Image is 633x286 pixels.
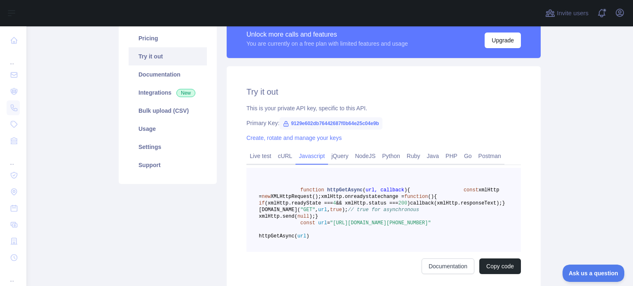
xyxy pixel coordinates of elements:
[544,7,590,20] button: Invite users
[7,49,20,66] div: ...
[424,149,443,163] a: Java
[563,265,625,282] iframe: Toggle Customer Support
[315,207,318,213] span: ,
[327,220,330,226] span: =
[298,214,309,219] span: null
[259,214,298,219] span: xmlHttp.send(
[318,220,327,226] span: url
[7,150,20,166] div: ...
[475,149,504,163] a: Postman
[330,207,342,213] span: true
[398,200,407,206] span: 200
[129,84,207,102] a: Integrations New
[298,233,307,239] span: url
[246,149,274,163] a: Live test
[428,194,431,200] span: (
[431,194,434,200] span: )
[129,156,207,174] a: Support
[129,65,207,84] a: Documentation
[259,233,298,239] span: httpGetAsync(
[7,267,20,283] div: ...
[336,200,398,206] span: && xmlHttp.status ===
[315,214,318,219] span: }
[461,149,475,163] a: Go
[422,258,474,274] a: Documentation
[403,149,424,163] a: Ruby
[366,187,404,193] span: url, callback
[434,194,437,200] span: {
[333,200,336,206] span: 4
[300,207,315,213] span: "GET"
[352,149,379,163] a: NodeJS
[259,207,300,213] span: [DOMAIN_NAME](
[129,47,207,65] a: Try it out
[342,207,348,213] span: );
[262,194,271,200] span: new
[259,200,265,206] span: if
[246,135,342,141] a: Create, rotate and manage your keys
[479,258,521,274] button: Copy code
[407,187,410,193] span: {
[328,149,352,163] a: jQuery
[176,89,195,97] span: New
[379,149,403,163] a: Python
[327,207,330,213] span: ,
[271,194,321,200] span: XMLHttpRequest();
[274,149,295,163] a: cURL
[129,29,207,47] a: Pricing
[557,9,588,18] span: Invite users
[246,86,521,98] h2: Try it out
[300,220,315,226] span: const
[129,102,207,120] a: Bulk upload (CSV)
[404,194,428,200] span: function
[464,187,478,193] span: const
[502,200,505,206] span: }
[318,207,327,213] span: url
[321,194,404,200] span: xmlHttp.onreadystatechange =
[246,30,408,40] div: Unlock more calls and features
[330,220,431,226] span: "[URL][DOMAIN_NAME][PHONE_NUMBER]"
[300,187,324,193] span: function
[363,187,366,193] span: (
[295,149,328,163] a: Javascript
[485,33,521,48] button: Upgrade
[442,149,461,163] a: PHP
[410,200,502,206] span: callback(xmlHttp.responseText);
[348,207,419,213] span: // true for asynchronous
[265,200,333,206] span: (xmlHttp.readyState ===
[404,187,407,193] span: )
[306,233,309,239] span: )
[129,138,207,156] a: Settings
[279,117,382,130] span: 9129e602db76442687f0b64e25c04e9b
[246,104,521,112] div: This is your private API key, specific to this API.
[246,119,521,127] div: Primary Key:
[129,120,207,138] a: Usage
[246,40,408,48] div: You are currently on a free plan with limited features and usage
[309,214,315,219] span: );
[327,187,363,193] span: httpGetAsync
[407,200,410,206] span: )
